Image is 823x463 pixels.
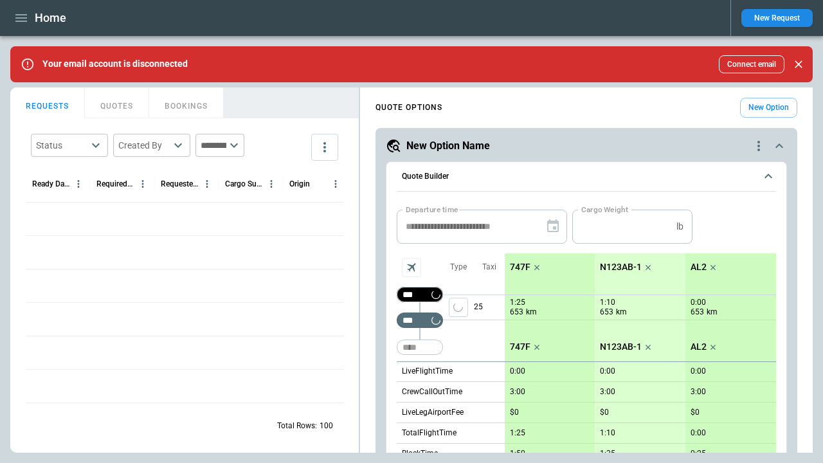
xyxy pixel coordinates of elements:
p: 100 [320,421,333,431]
p: 0:25 [691,449,706,458]
p: N123AB-1 [600,341,642,352]
p: 0:00 [691,428,706,438]
button: Quote Builder [397,162,776,192]
p: 0:00 [600,367,615,376]
div: Cargo Summary [225,179,263,188]
p: BlockTime [402,448,438,459]
h4: QUOTE OPTIONS [375,105,442,111]
p: LiveFlightTime [402,366,453,377]
label: Departure time [406,204,458,215]
p: 0:00 [510,367,525,376]
div: Required Date & Time (UTC+03:00) [96,179,134,188]
div: Too short [397,313,443,328]
span: Aircraft selection [402,258,421,277]
span: Type of sector [449,298,468,317]
div: Not found [397,340,443,355]
div: quote-option-actions [751,138,766,154]
button: Close [790,55,808,73]
p: 653 [510,307,523,318]
p: CrewCallOutTime [402,386,462,397]
button: Cargo Summary column menu [263,176,280,192]
p: Type [450,262,467,273]
p: 747F [510,262,530,273]
label: Cargo Weight [581,204,628,215]
p: TotalFlightTime [402,428,457,439]
button: Origin column menu [327,176,344,192]
div: Ready Date & Time (UTC+03:00) [32,179,70,188]
p: km [707,307,718,318]
p: $0 [691,408,700,417]
p: LiveLegAirportFee [402,407,464,418]
button: BOOKINGS [149,87,224,118]
button: Ready Date & Time (UTC+03:00) column menu [70,176,87,192]
p: km [616,307,627,318]
p: Your email account is disconnected [42,59,188,69]
div: Created By [118,139,170,152]
p: AL2 [691,341,707,352]
p: 1:10 [600,428,615,438]
button: New Option [740,98,797,118]
p: $0 [600,408,609,417]
p: 1:50 [510,449,525,458]
p: 3:00 [510,387,525,397]
h1: Home [35,10,66,26]
button: Connect email [719,55,784,73]
p: 1:25 [510,428,525,438]
p: 0:00 [691,367,706,376]
button: left aligned [449,298,468,317]
div: Requested Route [161,179,199,188]
p: 1:10 [600,298,615,307]
p: 3:00 [600,387,615,397]
p: 1:25 [510,298,525,307]
p: N123AB-1 [600,262,642,273]
div: Not found [397,287,443,302]
div: dismiss [790,50,808,78]
p: $0 [510,408,519,417]
button: QUOTES [85,87,149,118]
div: Status [36,139,87,152]
p: 3:00 [691,387,706,397]
button: more [311,134,338,161]
p: km [526,307,537,318]
div: Origin [289,179,310,188]
p: AL2 [691,262,707,273]
button: Required Date & Time (UTC+03:00) column menu [134,176,151,192]
h5: New Option Name [406,139,490,153]
h6: Quote Builder [402,172,449,181]
p: 653 [691,307,704,318]
p: Total Rows: [277,421,317,431]
button: New Option Namequote-option-actions [386,138,787,154]
button: New Request [741,9,813,27]
button: REQUESTS [10,87,85,118]
p: 1:35 [600,449,615,458]
p: 747F [510,341,530,352]
p: lb [676,221,683,232]
button: Requested Route column menu [199,176,215,192]
p: 25 [474,295,505,320]
p: 0:00 [691,298,706,307]
p: Taxi [482,262,496,273]
p: 653 [600,307,613,318]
